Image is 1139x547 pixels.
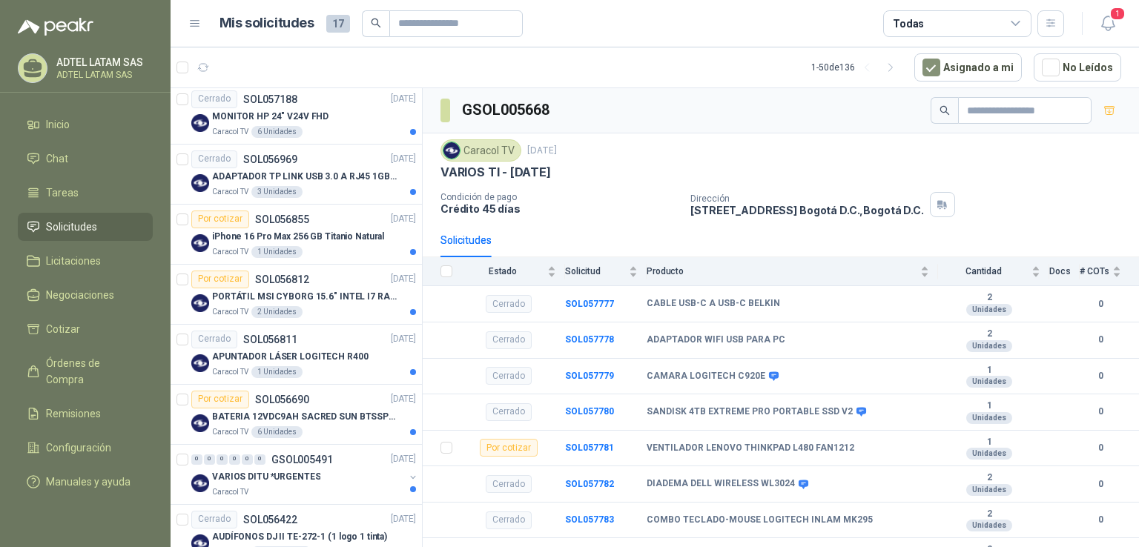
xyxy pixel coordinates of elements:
button: 1 [1095,10,1121,37]
b: 2 [938,508,1040,520]
a: SOL057783 [565,514,614,525]
p: Caracol TV [212,486,248,498]
div: Unidades [966,340,1012,352]
b: ADAPTADOR WIFI USB PARA PC [647,334,785,346]
a: SOL057782 [565,479,614,489]
th: Producto [647,257,938,286]
p: Caracol TV [212,126,248,138]
p: Dirección [690,193,923,204]
div: Todas [893,16,924,32]
th: Cantidad [938,257,1049,286]
p: Caracol TV [212,186,248,198]
p: SOL056969 [243,154,297,165]
span: Manuales y ayuda [46,474,131,490]
a: Órdenes de Compra [18,349,153,394]
span: Remisiones [46,405,101,422]
b: 2 [938,328,1040,340]
span: Inicio [46,116,70,133]
a: Licitaciones [18,247,153,275]
p: [DATE] [391,452,416,466]
div: Cerrado [486,511,532,529]
p: [DATE] [391,392,416,406]
a: Por cotizarSOL056855[DATE] Company LogoiPhone 16 Pro Max 256 GB Titanio NaturalCaracol TV1 Unidades [171,205,422,265]
b: 1 [938,365,1040,377]
img: Logo peakr [18,18,93,36]
p: SOL056811 [243,334,297,345]
div: 0 [254,454,265,465]
b: 0 [1080,369,1121,383]
th: Docs [1049,257,1080,286]
b: 2 [938,292,1040,304]
b: 0 [1080,441,1121,455]
a: CerradoSOL056969[DATE] Company LogoADAPTADOR TP LINK USB 3.0 A RJ45 1GB WINDOWSCaracol TV3 Unidades [171,145,422,205]
div: 3 Unidades [251,186,303,198]
span: Órdenes de Compra [46,355,139,388]
span: Cantidad [938,266,1029,276]
a: Inicio [18,110,153,139]
a: SOL057777 [565,299,614,309]
div: 0 [229,454,240,465]
span: 17 [326,15,350,33]
span: search [940,105,950,116]
p: Caracol TV [212,366,248,378]
p: Condición de pago [440,192,679,202]
p: [DATE] [391,512,416,526]
img: Company Logo [191,114,209,132]
span: Chat [46,150,68,167]
button: No Leídos [1034,53,1121,82]
a: SOL057780 [565,406,614,417]
div: Por cotizar [191,391,249,408]
div: Cerrado [191,511,237,528]
span: Licitaciones [46,253,101,269]
p: Caracol TV [212,246,248,258]
b: 0 [1080,477,1121,491]
p: ADAPTADOR TP LINK USB 3.0 A RJ45 1GB WINDOWS [212,170,397,184]
div: Cerrado [486,403,532,421]
a: SOL057778 [565,334,614,345]
span: # COTs [1080,266,1109,276]
div: 6 Unidades [251,126,303,138]
a: Por cotizarSOL056812[DATE] Company LogoPORTÁTIL MSI CYBORG 15.6" INTEL I7 RAM 32GB - 1 TB / Nvidi... [171,265,422,325]
span: Solicitud [565,266,626,276]
div: Cerrado [191,90,237,108]
div: Cerrado [191,150,237,168]
th: Estado [461,257,565,286]
div: Cerrado [486,331,532,349]
span: Solicitudes [46,219,97,235]
div: 6 Unidades [251,426,303,438]
th: # COTs [1080,257,1139,286]
div: Por cotizar [191,271,249,288]
div: 1 - 50 de 136 [811,56,902,79]
p: Crédito 45 días [440,202,679,215]
div: 0 [204,454,215,465]
span: Producto [647,266,917,276]
a: SOL057779 [565,371,614,381]
div: Unidades [966,376,1012,388]
b: 0 [1080,405,1121,419]
div: Unidades [966,304,1012,316]
a: Tareas [18,179,153,207]
a: Configuración [18,434,153,462]
div: Por cotizar [480,439,538,457]
p: AUDÍFONOS DJ II TE-272-1 (1 logo 1 tinta) [212,530,387,544]
div: 0 [191,454,202,465]
b: CABLE USB-C A USB-C BELKIN [647,298,780,310]
div: Unidades [966,520,1012,531]
b: SOL057781 [565,442,614,453]
img: Company Logo [191,474,209,492]
div: 2 Unidades [251,306,303,318]
a: Chat [18,145,153,173]
th: Solicitud [565,257,647,286]
img: Company Logo [191,174,209,192]
span: Estado [461,266,544,276]
a: Cotizar [18,315,153,343]
span: Cotizar [46,321,80,337]
b: DIADEMA DELL WIRELESS WL3024 [647,478,795,490]
p: [DATE] [527,144,557,158]
b: COMBO TECLADO-MOUSE LOGITECH INLAM MK295 [647,514,873,526]
p: [DATE] [391,92,416,106]
div: 0 [242,454,253,465]
div: 0 [217,454,228,465]
p: iPhone 16 Pro Max 256 GB Titanio Natural [212,230,384,244]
